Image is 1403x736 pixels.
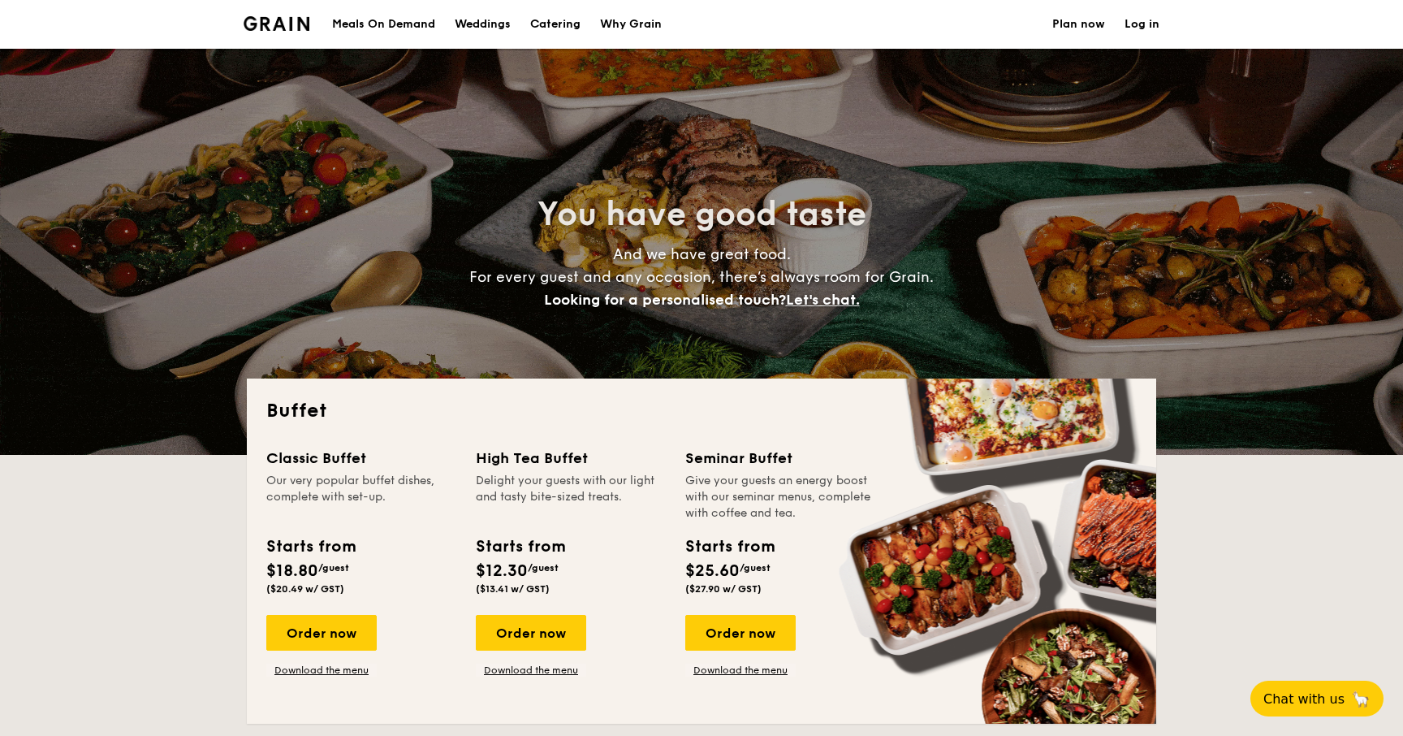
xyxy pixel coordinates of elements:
[476,615,586,651] div: Order now
[685,583,762,595] span: ($27.90 w/ GST)
[476,561,528,581] span: $12.30
[266,535,355,559] div: Starts from
[244,16,309,31] a: Logotype
[740,562,771,574] span: /guest
[476,583,550,595] span: ($13.41 w/ GST)
[685,561,740,581] span: $25.60
[266,447,456,470] div: Classic Buffet
[786,291,860,309] span: Let's chat.
[685,535,774,559] div: Starts from
[244,16,309,31] img: Grain
[476,447,666,470] div: High Tea Buffet
[266,583,344,595] span: ($20.49 w/ GST)
[266,398,1137,424] h2: Buffet
[476,535,564,559] div: Starts from
[528,562,559,574] span: /guest
[266,561,318,581] span: $18.80
[685,473,875,522] div: Give your guests an energy boost with our seminar menus, complete with coffee and tea.
[1263,691,1345,707] span: Chat with us
[266,473,456,522] div: Our very popular buffet dishes, complete with set-up.
[544,291,786,309] span: Looking for a personalised touch?
[685,664,796,677] a: Download the menu
[469,245,934,309] span: And we have great food. For every guest and any occasion, there’s always room for Grain.
[266,615,377,651] div: Order now
[1351,690,1371,708] span: 🦙
[537,195,866,234] span: You have good taste
[685,615,796,651] div: Order now
[685,447,875,470] div: Seminar Buffet
[318,562,349,574] span: /guest
[266,664,377,677] a: Download the menu
[476,664,586,677] a: Download the menu
[476,473,666,522] div: Delight your guests with our light and tasty bite-sized treats.
[1250,681,1384,717] button: Chat with us🦙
